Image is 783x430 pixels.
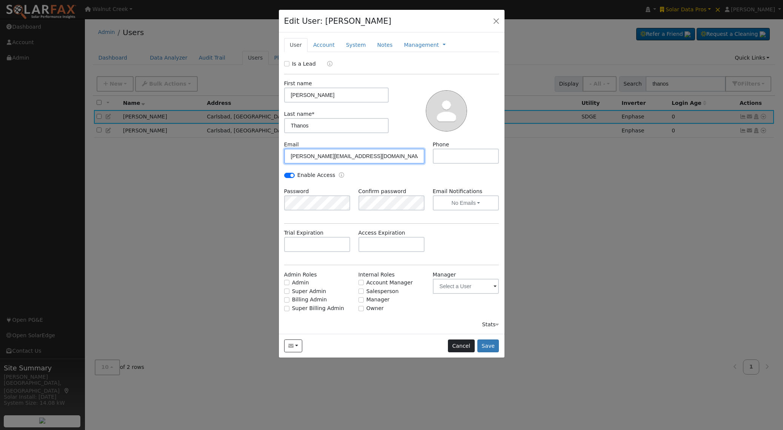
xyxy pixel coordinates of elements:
label: Billing Admin [292,296,327,304]
label: Admin Roles [284,271,317,279]
button: Cancel [448,339,475,352]
label: Super Billing Admin [292,304,344,312]
label: Access Expiration [358,229,405,237]
button: No Emails [433,195,499,210]
input: Super Billing Admin [284,306,289,311]
input: Account Manager [358,280,364,285]
h4: Edit User: [PERSON_NAME] [284,15,392,27]
label: Owner [366,304,384,312]
label: Internal Roles [358,271,395,279]
label: Admin [292,279,309,287]
label: Is a Lead [292,60,316,68]
label: Confirm password [358,187,406,195]
label: Last name [284,110,315,118]
label: Super Admin [292,287,326,295]
input: Super Admin [284,289,289,294]
input: Admin [284,280,289,285]
input: Billing Admin [284,297,289,303]
label: Salesperson [366,287,399,295]
a: Management [404,41,439,49]
label: Manager [366,296,390,304]
input: Select a User [433,279,499,294]
label: Enable Access [297,171,335,179]
label: Trial Expiration [284,229,324,237]
a: Lead [322,60,332,69]
button: brad+gregthanos@solardatapros.com [284,339,303,352]
div: Stats [482,321,499,329]
input: Owner [358,306,364,311]
input: Salesperson [358,289,364,294]
input: Manager [358,297,364,303]
a: Notes [371,38,398,52]
input: Is a Lead [284,61,289,66]
label: Email Notifications [433,187,499,195]
span: Required [312,111,314,117]
label: Manager [433,271,456,279]
label: First name [284,80,312,88]
label: Password [284,187,309,195]
a: Account [308,38,340,52]
label: Phone [433,141,449,149]
button: Save [477,339,499,352]
a: Enable Access [339,171,344,180]
label: Email [284,141,299,149]
label: Account Manager [366,279,413,287]
a: System [340,38,372,52]
a: User [284,38,308,52]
